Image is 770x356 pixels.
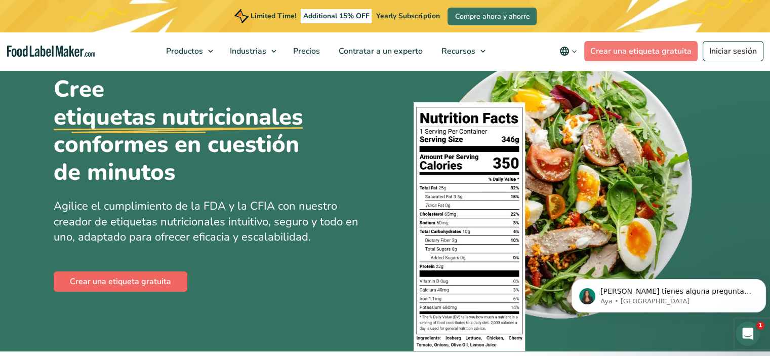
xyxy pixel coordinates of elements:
span: 1 [756,322,764,330]
a: Recursos [432,32,491,70]
a: Crear una etiqueta gratuita [584,41,698,61]
a: Industrias [221,32,281,70]
iframe: Intercom notifications mensaje [568,258,770,329]
a: Productos [157,32,218,70]
span: Industrias [227,46,267,57]
span: Contratar a un experto [336,46,424,57]
img: Un plato de comida con una etiqueta de información nutricional encima. [414,48,696,351]
span: Precios [290,46,321,57]
h1: Cree conformes en cuestión de minutos [54,75,327,186]
a: Compre ahora y ahorre [448,8,537,25]
span: Agilice el cumplimiento de la FDA y la CFIA con nuestro creador de etiquetas nutricionales intuit... [54,199,358,245]
span: Recursos [438,46,476,57]
u: etiquetas nutricionales [54,103,303,131]
span: Productos [163,46,204,57]
a: Precios [284,32,327,70]
span: Yearly Subscription [376,11,439,21]
span: Limited Time! [251,11,296,21]
a: Iniciar sesión [703,41,763,61]
a: Contratar a un experto [330,32,430,70]
a: Crear una etiqueta gratuita [54,271,187,292]
span: Additional 15% OFF [301,9,372,23]
iframe: Intercom live chat [736,322,760,346]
